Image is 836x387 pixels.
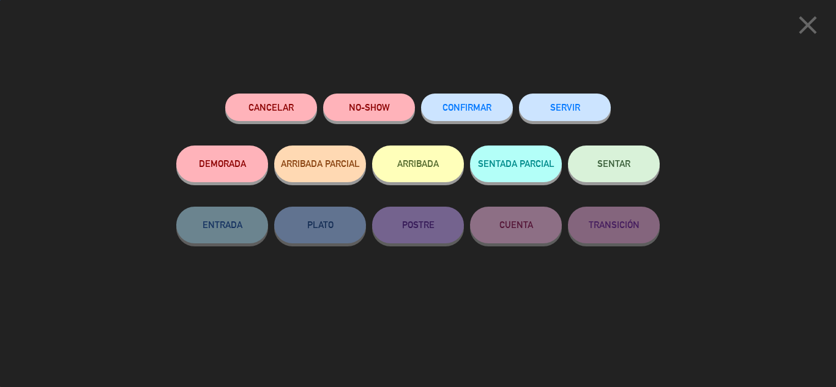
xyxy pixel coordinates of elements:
[274,146,366,182] button: ARRIBADA PARCIAL
[568,146,660,182] button: SENTAR
[793,10,823,40] i: close
[470,207,562,243] button: CUENTA
[323,94,415,121] button: NO-SHOW
[176,146,268,182] button: DEMORADA
[372,207,464,243] button: POSTRE
[176,207,268,243] button: ENTRADA
[597,158,630,169] span: SENTAR
[274,207,366,243] button: PLATO
[372,146,464,182] button: ARRIBADA
[789,9,827,45] button: close
[225,94,317,121] button: Cancelar
[442,102,491,112] span: CONFIRMAR
[281,158,360,169] span: ARRIBADA PARCIAL
[568,207,660,243] button: TRANSICIÓN
[470,146,562,182] button: SENTADA PARCIAL
[519,94,611,121] button: SERVIR
[421,94,513,121] button: CONFIRMAR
